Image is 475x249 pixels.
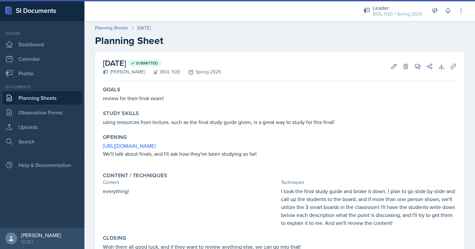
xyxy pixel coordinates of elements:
p: using resources from lecture, such as the final study guide given, is a great way to study for th... [103,118,457,126]
label: Content / Techniques [103,172,167,179]
p: review for their final exam! [103,94,457,102]
div: Spring 2025 [180,68,221,75]
a: Dashboard [3,38,82,51]
div: BIOL 1120 [145,68,180,75]
a: [URL][DOMAIN_NAME] [103,142,156,149]
p: everything! [103,187,278,195]
a: Profile [3,67,82,80]
div: [PERSON_NAME] [103,68,145,75]
label: Closing [103,235,126,241]
a: Planning Sheets [3,91,82,104]
a: Planning Sheets [95,24,128,31]
div: [DATE] [137,24,150,31]
p: I took the final study guide and broke it down. I plan to go slide by slide and call up the stude... [281,187,457,227]
div: Techniques [281,179,457,186]
a: Calendar [3,52,82,65]
div: Help & Documentation [3,158,82,172]
div: Leader [373,4,422,12]
div: Content [103,179,278,186]
h2: [DATE] [103,57,221,69]
a: Search [3,135,82,148]
span: Submitted [136,61,158,66]
p: We'll talk about finals, and I'll ask how they've been studying so far! [103,150,457,158]
div: BIOL 1120 / Spring 2025 [373,11,422,18]
a: Observation Forms [3,106,82,119]
div: Documents [3,84,82,90]
div: Leader [3,30,82,36]
a: Uploads [3,120,82,134]
label: Goals [103,86,120,93]
div: [PERSON_NAME] [21,232,61,238]
label: Study Skills [103,110,139,117]
h2: Planning Sheet [95,35,464,47]
label: Opening [103,134,127,141]
div: GCSU [21,238,61,245]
